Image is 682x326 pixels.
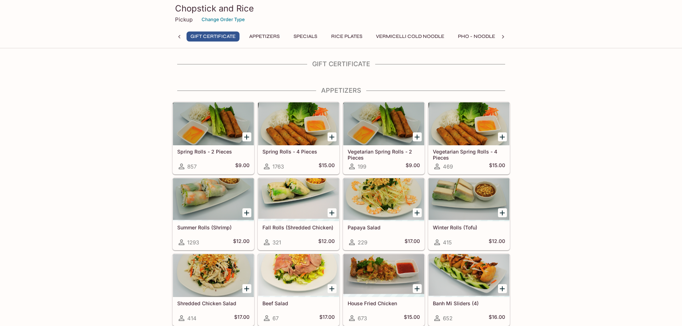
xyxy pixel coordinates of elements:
[187,31,240,42] button: Gift Certificate
[343,178,424,221] div: Papaya Salad
[343,254,424,297] div: House Fried Chicken
[454,31,514,42] button: Pho - Noodle Soup
[489,314,505,322] h5: $16.00
[443,163,453,170] span: 469
[173,254,254,326] a: Shredded Chicken Salad414$17.00
[348,300,420,306] h5: House Fried Chicken
[234,314,250,322] h5: $17.00
[328,132,337,141] button: Add Spring Rolls - 4 Pieces
[343,102,424,145] div: Vegetarian Spring Rolls - 2 Pieces
[318,238,335,247] h5: $12.00
[429,254,509,297] div: Banh Mi Sliders (4)
[175,16,193,23] p: Pickup
[327,31,366,42] button: Rice Plates
[406,162,420,171] h5: $9.00
[289,31,321,42] button: Specials
[262,300,335,306] h5: Beef Salad
[428,254,510,326] a: Banh Mi Sliders (4)652$16.00
[258,102,339,145] div: Spring Rolls - 4 Pieces
[242,208,251,217] button: Add Summer Rolls (Shrimp)
[428,178,510,250] a: Winter Rolls (Tofu)415$12.00
[235,162,250,171] h5: $9.00
[498,284,507,293] button: Add Banh Mi Sliders (4)
[489,162,505,171] h5: $15.00
[177,149,250,155] h5: Spring Rolls - 2 Pieces
[413,132,422,141] button: Add Vegetarian Spring Rolls - 2 Pieces
[328,284,337,293] button: Add Beef Salad
[262,149,335,155] h5: Spring Rolls - 4 Pieces
[272,163,284,170] span: 1763
[187,239,199,246] span: 1293
[272,315,279,322] span: 67
[489,238,505,247] h5: $12.00
[258,178,339,250] a: Fall Rolls (Shredded Chicken)321$12.00
[319,162,335,171] h5: $15.00
[319,314,335,322] h5: $17.00
[172,60,510,68] h4: Gift Certificate
[173,102,254,174] a: Spring Rolls - 2 Pieces857$9.00
[443,239,452,246] span: 415
[358,315,367,322] span: 673
[433,300,505,306] h5: Banh Mi Sliders (4)
[433,149,505,160] h5: Vegetarian Spring Rolls - 4 Pieces
[429,178,509,221] div: Winter Rolls (Tofu)
[177,224,250,230] h5: Summer Rolls (Shrimp)
[258,102,339,174] a: Spring Rolls - 4 Pieces1763$15.00
[173,178,254,221] div: Summer Rolls (Shrimp)
[245,31,284,42] button: Appetizers
[187,315,197,322] span: 414
[343,254,425,326] a: House Fried Chicken673$15.00
[187,163,197,170] span: 857
[433,224,505,230] h5: Winter Rolls (Tofu)
[343,102,425,174] a: Vegetarian Spring Rolls - 2 Pieces199$9.00
[413,284,422,293] button: Add House Fried Chicken
[358,239,367,246] span: 229
[348,149,420,160] h5: Vegetarian Spring Rolls - 2 Pieces
[198,14,248,25] button: Change Order Type
[413,208,422,217] button: Add Papaya Salad
[348,224,420,230] h5: Papaya Salad
[358,163,366,170] span: 199
[173,178,254,250] a: Summer Rolls (Shrimp)1293$12.00
[328,208,337,217] button: Add Fall Rolls (Shredded Chicken)
[233,238,250,247] h5: $12.00
[404,314,420,322] h5: $15.00
[372,31,448,42] button: Vermicelli Cold Noodle
[258,254,339,326] a: Beef Salad67$17.00
[172,87,510,94] h4: Appetizers
[173,102,254,145] div: Spring Rolls - 2 Pieces
[177,300,250,306] h5: Shredded Chicken Salad
[498,208,507,217] button: Add Winter Rolls (Tofu)
[175,3,507,14] h3: Chopstick and Rice
[262,224,335,230] h5: Fall Rolls (Shredded Chicken)
[242,284,251,293] button: Add Shredded Chicken Salad
[498,132,507,141] button: Add Vegetarian Spring Rolls - 4 Pieces
[173,254,254,297] div: Shredded Chicken Salad
[258,254,339,297] div: Beef Salad
[258,178,339,221] div: Fall Rolls (Shredded Chicken)
[429,102,509,145] div: Vegetarian Spring Rolls - 4 Pieces
[242,132,251,141] button: Add Spring Rolls - 2 Pieces
[405,238,420,247] h5: $17.00
[428,102,510,174] a: Vegetarian Spring Rolls - 4 Pieces469$15.00
[272,239,281,246] span: 321
[343,178,425,250] a: Papaya Salad229$17.00
[443,315,453,322] span: 652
